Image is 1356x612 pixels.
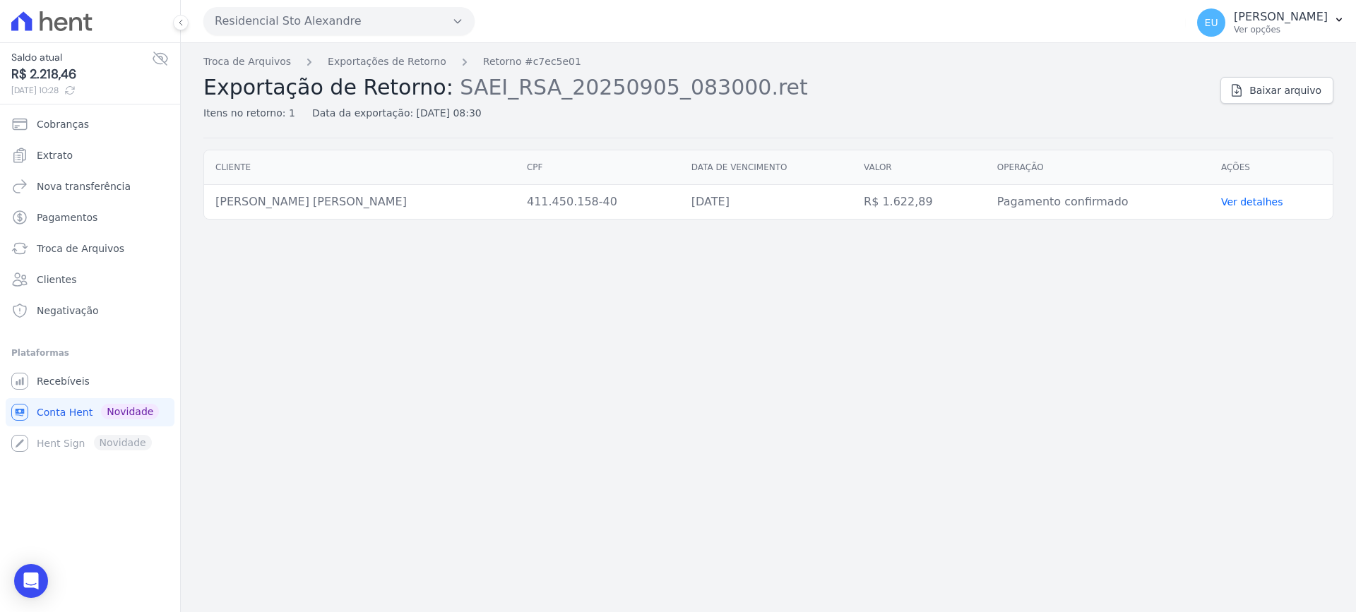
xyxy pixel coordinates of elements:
[6,141,174,169] a: Extrato
[203,75,453,100] span: Exportação de Retorno:
[203,7,475,35] button: Residencial Sto Alexandre
[680,185,852,220] td: [DATE]
[852,185,986,220] td: R$ 1.622,89
[6,367,174,395] a: Recebíveis
[1210,150,1333,185] th: Ações
[852,150,986,185] th: Valor
[6,110,174,138] a: Cobranças
[516,185,680,220] td: 411.450.158-40
[312,106,482,121] div: Data da exportação: [DATE] 08:30
[101,404,159,419] span: Novidade
[203,106,295,121] div: Itens no retorno: 1
[6,296,174,325] a: Negativação
[986,150,1210,185] th: Operação
[37,117,89,131] span: Cobranças
[483,54,581,69] a: Retorno #c7ec5e01
[11,50,152,65] span: Saldo atual
[986,185,1210,220] td: Pagamento confirmado
[37,148,73,162] span: Extrato
[37,179,131,193] span: Nova transferência
[6,172,174,200] a: Nova transferência
[11,65,152,84] span: R$ 2.218,46
[1186,3,1356,42] button: EU [PERSON_NAME] Ver opções
[11,344,169,361] div: Plataformas
[11,84,152,97] span: [DATE] 10:28
[1220,77,1333,104] a: Baixar arquivo
[6,265,174,294] a: Clientes
[328,54,446,69] a: Exportações de Retorno
[203,54,1209,69] nav: Breadcrumb
[204,185,516,220] td: [PERSON_NAME] [PERSON_NAME]
[460,73,808,100] span: SAEI_RSA_20250905_083000.ret
[6,203,174,232] a: Pagamentos
[11,110,169,457] nav: Sidebar
[1205,18,1218,28] span: EU
[680,150,852,185] th: Data de vencimento
[14,564,48,598] div: Open Intercom Messenger
[516,150,680,185] th: CPF
[37,405,93,419] span: Conta Hent
[37,374,90,388] span: Recebíveis
[37,241,124,256] span: Troca de Arquivos
[1249,83,1321,97] span: Baixar arquivo
[203,54,291,69] a: Troca de Arquivos
[6,234,174,263] a: Troca de Arquivos
[37,210,97,224] span: Pagamentos
[1234,24,1328,35] p: Ver opções
[37,304,99,318] span: Negativação
[6,398,174,426] a: Conta Hent Novidade
[1221,196,1283,208] a: Ver detalhes
[1234,10,1328,24] p: [PERSON_NAME]
[204,150,516,185] th: Cliente
[37,272,76,287] span: Clientes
